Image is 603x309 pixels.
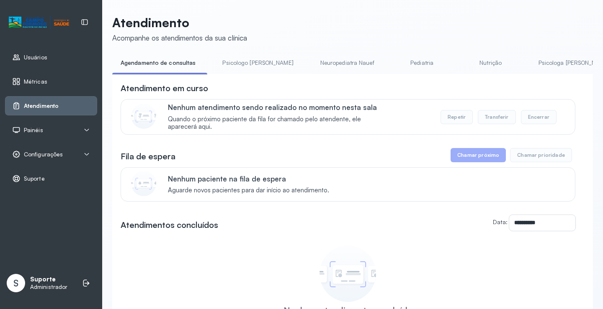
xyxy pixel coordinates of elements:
img: Imagem de CalloutCard [131,104,156,129]
span: Suporte [24,175,45,182]
span: Quando o próximo paciente da fila for chamado pelo atendente, ele aparecerá aqui. [168,115,389,131]
button: Chamar próximo [451,148,506,162]
a: Agendamento de consultas [112,56,204,70]
span: Painéis [24,127,43,134]
span: Métricas [24,78,47,85]
span: Usuários [24,54,47,61]
button: Chamar prioridade [510,148,572,162]
p: Administrador [30,283,67,291]
a: Atendimento [12,102,90,110]
a: Nutrição [461,56,520,70]
div: Acompanhe os atendimentos da sua clínica [112,33,247,42]
button: Repetir [441,110,473,124]
button: Encerrar [521,110,557,124]
p: Nenhum atendimento sendo realizado no momento nesta sala [168,103,389,112]
img: Imagem de empty state [320,245,376,302]
label: Data: [493,218,508,225]
p: Nenhum paciente na fila de espera [168,174,329,183]
h3: Atendimentos concluídos [121,219,218,231]
h3: Fila de espera [121,151,175,162]
a: Usuários [12,53,90,61]
span: Atendimento [24,102,59,110]
span: Configurações [24,151,63,158]
a: Neuropediatra Nauef [312,56,383,70]
p: Suporte [30,276,67,283]
span: Aguarde novos pacientes para dar início ao atendimento. [168,186,329,194]
a: Pediatria [393,56,451,70]
img: Logotipo do estabelecimento [9,15,69,29]
button: Transferir [478,110,516,124]
img: Imagem de CalloutCard [131,171,156,196]
a: Métricas [12,77,90,86]
p: Atendimento [112,15,247,30]
h3: Atendimento em curso [121,82,208,94]
a: Psicologo [PERSON_NAME] [214,56,301,70]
